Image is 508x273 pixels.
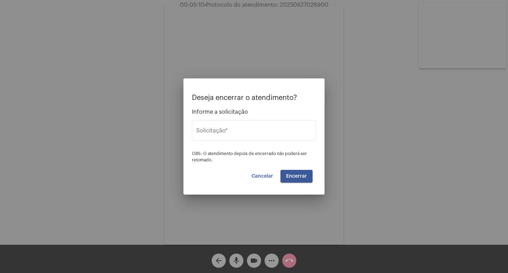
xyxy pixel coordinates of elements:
[246,170,279,183] button: Cancelar
[280,170,313,183] button: Encerrar
[192,94,316,102] p: Deseja encerrar o atendimento?
[196,129,312,135] input: Buscar solicitação
[192,109,316,115] span: Informe a solicitação
[252,174,273,179] span: Cancelar
[192,152,307,162] span: OBS: O atendimento depois de encerrado não poderá ser retomado.
[286,174,307,179] span: Encerrar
